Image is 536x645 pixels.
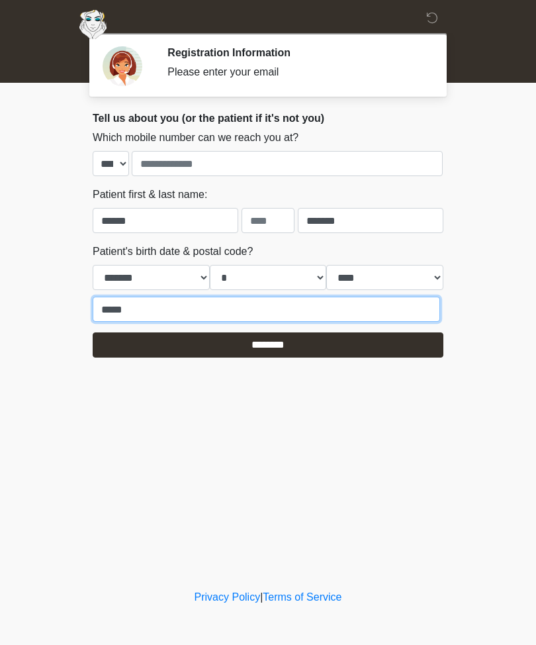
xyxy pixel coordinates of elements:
[93,244,253,260] label: Patient's birth date & postal code?
[93,130,298,146] label: Which mobile number can we reach you at?
[79,10,107,39] img: Aesthetically Yours Wellness Spa Logo
[263,591,341,603] a: Terms of Service
[103,46,142,86] img: Agent Avatar
[167,46,424,59] h2: Registration Information
[260,591,263,603] a: |
[93,187,207,203] label: Patient first & last name:
[93,112,443,124] h2: Tell us about you (or the patient if it's not you)
[195,591,261,603] a: Privacy Policy
[167,64,424,80] div: Please enter your email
